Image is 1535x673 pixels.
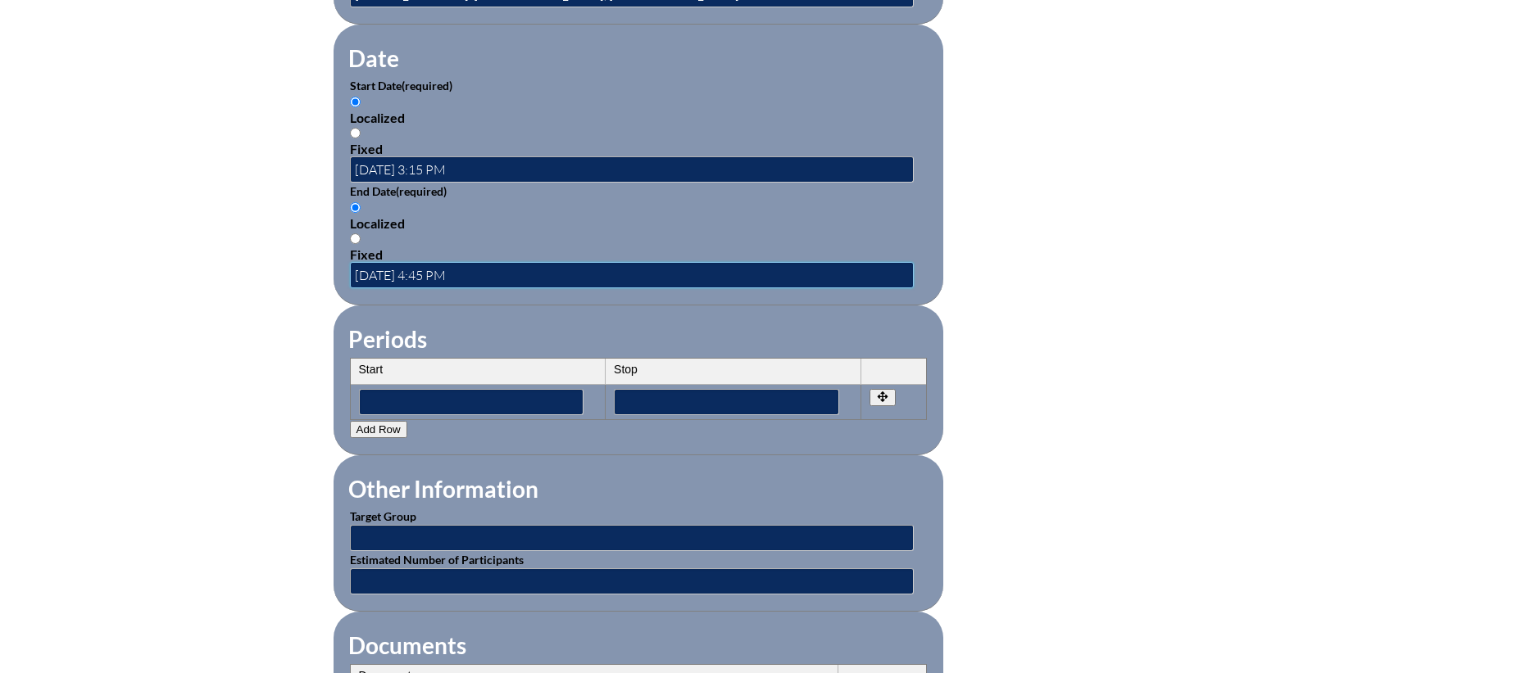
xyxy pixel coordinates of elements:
div: Localized [350,215,927,231]
div: Localized [350,110,927,125]
label: Target Group [350,509,416,523]
span: (required) [396,184,447,198]
legend: Date [347,44,401,72]
input: Localized [350,97,361,107]
div: Fixed [350,141,927,156]
span: (required) [402,79,452,93]
label: End Date [350,184,447,198]
button: Add Row [350,421,407,438]
input: Fixed [350,233,361,244]
div: Fixed [350,246,927,262]
label: Estimated Number of Participants [350,553,524,567]
legend: Periods [347,325,429,353]
legend: Documents [347,631,468,659]
input: Localized [350,202,361,213]
th: Stop [606,359,861,385]
legend: Other Information [347,475,540,503]
label: Start Date [350,79,452,93]
th: Start [351,359,606,385]
input: Fixed [350,128,361,138]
